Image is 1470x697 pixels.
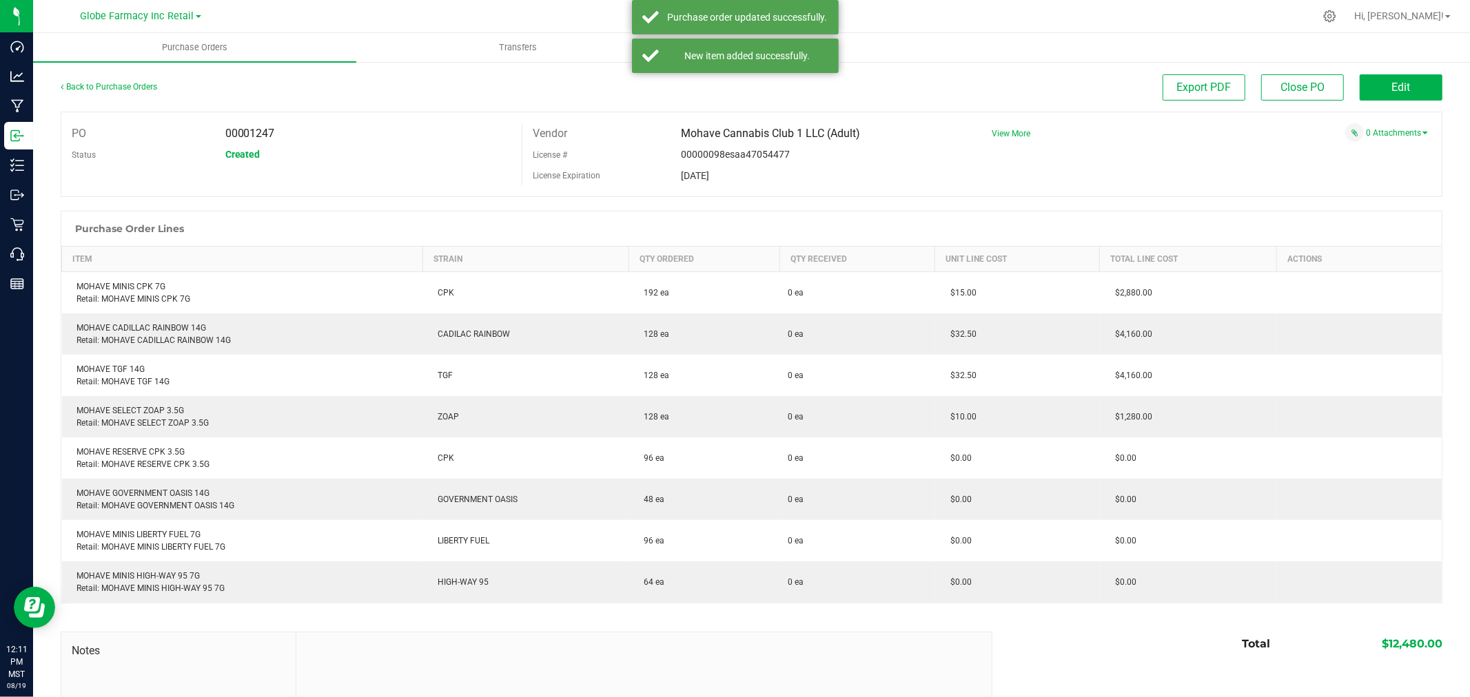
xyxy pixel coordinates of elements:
span: Mohave Cannabis Club 1 LLC (Adult) [681,127,860,140]
th: Qty Ordered [629,247,779,272]
th: Total Line Cost [1100,247,1277,272]
inline-svg: Inbound [10,129,24,143]
span: GOVERNMENT OASIS [431,495,518,504]
span: $15.00 [943,288,977,298]
span: 96 ea [637,536,664,545]
label: License # [533,145,567,165]
span: Total [1242,637,1270,650]
span: $0.00 [943,577,972,587]
a: View More [992,129,1030,138]
span: 64 ea [637,577,664,587]
button: Close PO [1261,74,1344,101]
span: 00000098esaa47054477 [681,149,790,160]
th: Actions [1277,247,1442,272]
span: $0.00 [1108,536,1136,545]
span: $10.00 [943,412,977,422]
span: Attach a document [1345,123,1364,142]
span: $0.00 [943,536,972,545]
div: Purchase order updated successfully. [666,10,828,24]
span: 48 ea [637,495,664,504]
label: Vendor [533,123,567,144]
div: New item added successfully. [666,49,828,63]
div: MOHAVE CADILLAC RAINBOW 14G Retail: MOHAVE CADILLAC RAINBOW 14G [70,322,415,346]
div: MOHAVE MINIS HIGH-WAY 95 7G Retail: MOHAVE MINIS HIGH-WAY 95 7G [70,570,415,594]
span: LIBERTY FUEL [431,536,490,545]
span: CPK [431,453,455,463]
span: Purchase Orders [143,41,246,54]
span: 0 ea [788,369,804,382]
span: Hi, [PERSON_NAME]! [1354,10,1444,21]
span: $1,280.00 [1108,412,1152,422]
inline-svg: Analytics [10,70,24,83]
p: 08/19 [6,680,27,691]
th: Item [62,247,423,272]
a: 0 Attachments [1366,128,1428,138]
p: 12:11 PM MST [6,643,27,680]
inline-svg: Dashboard [10,40,24,54]
inline-svg: Inventory [10,158,24,172]
span: 0 ea [788,576,804,588]
a: Transfers [356,33,680,62]
span: Edit [1392,81,1411,94]
span: $4,160.00 [1108,371,1152,380]
h1: Purchase Order Lines [75,223,184,234]
span: 0 ea [788,452,804,464]
div: MOHAVE MINIS LIBERTY FUEL 7G Retail: MOHAVE MINIS LIBERTY FUEL 7G [70,528,415,553]
span: $0.00 [1108,495,1136,504]
span: $4,160.00 [1108,329,1152,339]
span: 128 ea [637,412,669,422]
span: $2,880.00 [1108,288,1152,298]
span: 0 ea [788,493,804,506]
span: $0.00 [943,453,972,463]
span: Globe Farmacy Inc Retail [81,10,194,22]
div: MOHAVE MINIS CPK 7G Retail: MOHAVE MINIS CPK 7G [70,280,415,305]
inline-svg: Retail [10,218,24,231]
div: MOHAVE SELECT ZOAP 3.5G Retail: MOHAVE SELECT ZOAP 3.5G [70,404,415,429]
span: $0.00 [943,495,972,504]
iframe: Resource center [14,587,55,628]
th: Qty Received [780,247,935,272]
span: Export PDF [1177,81,1232,94]
span: $12,480.00 [1382,637,1442,650]
span: CADILAC RAINBOW [431,329,511,339]
span: 192 ea [637,288,669,298]
span: $0.00 [1108,453,1136,463]
inline-svg: Call Center [10,247,24,261]
span: 128 ea [637,371,669,380]
th: Strain [423,247,629,272]
inline-svg: Manufacturing [10,99,24,113]
label: Status [72,145,96,165]
div: Manage settings [1321,10,1338,23]
button: Export PDF [1163,74,1245,101]
span: [DATE] [681,170,709,181]
label: License Expiration [533,169,600,182]
span: HIGH-WAY 95 [431,577,489,587]
span: CPK [431,288,455,298]
span: 00001247 [225,127,275,140]
span: $32.50 [943,329,977,339]
span: 0 ea [788,328,804,340]
a: Back to Purchase Orders [61,82,157,92]
a: Purchase Orders [33,33,356,62]
span: 96 ea [637,453,664,463]
span: Created [225,149,261,160]
th: Unit Line Cost [935,247,1100,272]
button: Edit [1360,74,1442,101]
label: PO [72,123,86,144]
span: 0 ea [788,287,804,299]
div: MOHAVE TGF 14G Retail: MOHAVE TGF 14G [70,363,415,388]
div: MOHAVE RESERVE CPK 3.5G Retail: MOHAVE RESERVE CPK 3.5G [70,446,415,470]
span: Transfers [480,41,555,54]
span: 0 ea [788,410,804,423]
span: ZOAP [431,412,460,422]
inline-svg: Outbound [10,188,24,202]
span: Notes [72,643,285,659]
span: $32.50 [943,371,977,380]
div: MOHAVE GOVERNMENT OASIS 14G Retail: MOHAVE GOVERNMENT OASIS 14G [70,487,415,512]
inline-svg: Reports [10,277,24,291]
span: TGF [431,371,453,380]
span: 0 ea [788,534,804,547]
span: 128 ea [637,329,669,339]
span: Close PO [1280,81,1325,94]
